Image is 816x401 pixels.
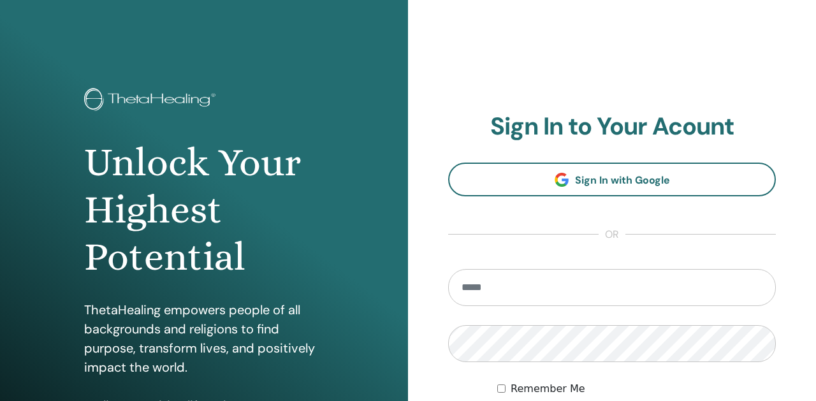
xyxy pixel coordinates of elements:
span: Sign In with Google [575,173,670,187]
div: Keep me authenticated indefinitely or until I manually logout [497,381,776,397]
a: Sign In with Google [448,163,776,196]
h1: Unlock Your Highest Potential [84,139,324,281]
p: ThetaHealing empowers people of all backgrounds and religions to find purpose, transform lives, a... [84,300,324,377]
span: or [599,227,625,242]
label: Remember Me [511,381,585,397]
h2: Sign In to Your Acount [448,112,776,142]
